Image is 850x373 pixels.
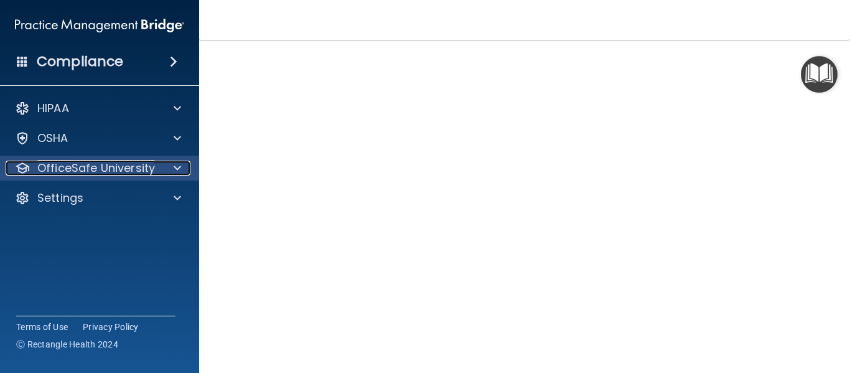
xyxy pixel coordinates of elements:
a: Privacy Policy [83,321,139,333]
img: PMB logo [15,13,184,38]
a: Settings [15,191,181,205]
span: Ⓒ Rectangle Health 2024 [16,338,118,351]
a: OSHA [15,131,181,146]
a: OfficeSafe University [15,161,181,176]
p: HIPAA [37,101,69,116]
a: HIPAA [15,101,181,116]
p: Settings [37,191,83,205]
h4: Compliance [37,53,123,70]
button: Open Resource Center [801,56,838,93]
p: OfficeSafe University [37,161,155,176]
a: Terms of Use [16,321,68,333]
p: OSHA [37,131,68,146]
